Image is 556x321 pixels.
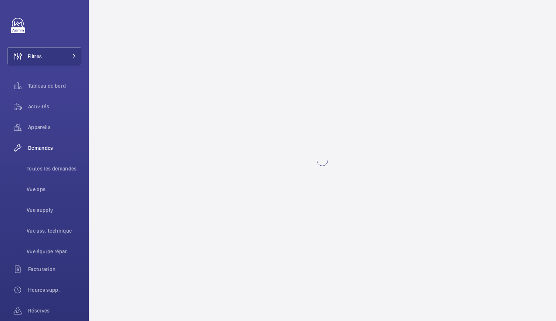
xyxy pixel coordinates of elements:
[28,82,81,89] span: Tableau de bord
[28,124,81,131] span: Appareils
[28,266,81,273] span: Facturation
[28,307,81,314] span: Réserves
[28,103,81,110] span: Activités
[28,53,42,60] span: Filtres
[27,206,81,214] span: Vue supply
[27,248,81,255] span: Vue équipe répar.
[27,165,81,172] span: Toutes les demandes
[28,144,81,152] span: Demandes
[7,47,81,65] button: Filtres
[27,186,81,193] span: Vue ops
[27,227,81,234] span: Vue ass. technique
[28,286,81,294] span: Heures supp.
